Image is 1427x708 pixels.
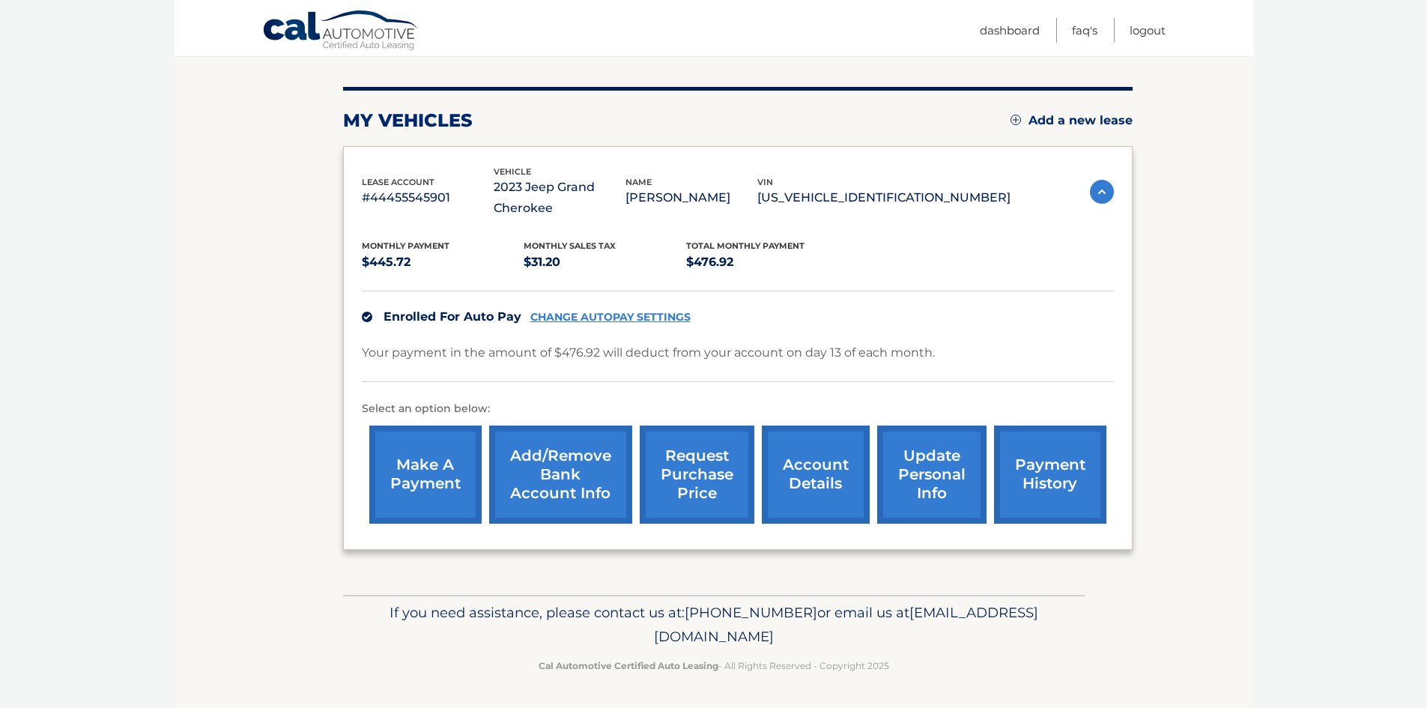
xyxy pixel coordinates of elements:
[980,18,1040,43] a: Dashboard
[489,426,632,524] a: Add/Remove bank account info
[369,426,482,524] a: make a payment
[757,177,773,187] span: vin
[362,240,449,251] span: Monthly Payment
[494,166,531,177] span: vehicle
[362,312,372,322] img: check.svg
[530,311,691,324] a: CHANGE AUTOPAY SETTINGS
[994,426,1106,524] a: payment history
[362,252,524,273] p: $445.72
[494,177,625,219] p: 2023 Jeep Grand Cherokee
[757,187,1011,208] p: [US_VEHICLE_IDENTIFICATION_NUMBER]
[524,240,616,251] span: Monthly sales Tax
[353,601,1075,649] p: If you need assistance, please contact us at: or email us at
[384,309,521,324] span: Enrolled For Auto Pay
[362,177,434,187] span: lease account
[539,660,718,671] strong: Cal Automotive Certified Auto Leasing
[762,426,870,524] a: account details
[343,109,473,132] h2: my vehicles
[262,10,419,53] a: Cal Automotive
[625,187,757,208] p: [PERSON_NAME]
[686,252,849,273] p: $476.92
[1011,113,1133,128] a: Add a new lease
[877,426,987,524] a: update personal info
[686,240,805,251] span: Total Monthly Payment
[640,426,754,524] a: request purchase price
[524,252,686,273] p: $31.20
[1011,115,1021,125] img: add.svg
[1130,18,1166,43] a: Logout
[362,187,494,208] p: #44455545901
[362,342,935,363] p: Your payment in the amount of $476.92 will deduct from your account on day 13 of each month.
[362,400,1114,418] p: Select an option below:
[1090,180,1114,204] img: accordion-active.svg
[353,658,1075,674] p: - All Rights Reserved - Copyright 2025
[625,177,652,187] span: name
[1072,18,1097,43] a: FAQ's
[685,604,817,621] span: [PHONE_NUMBER]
